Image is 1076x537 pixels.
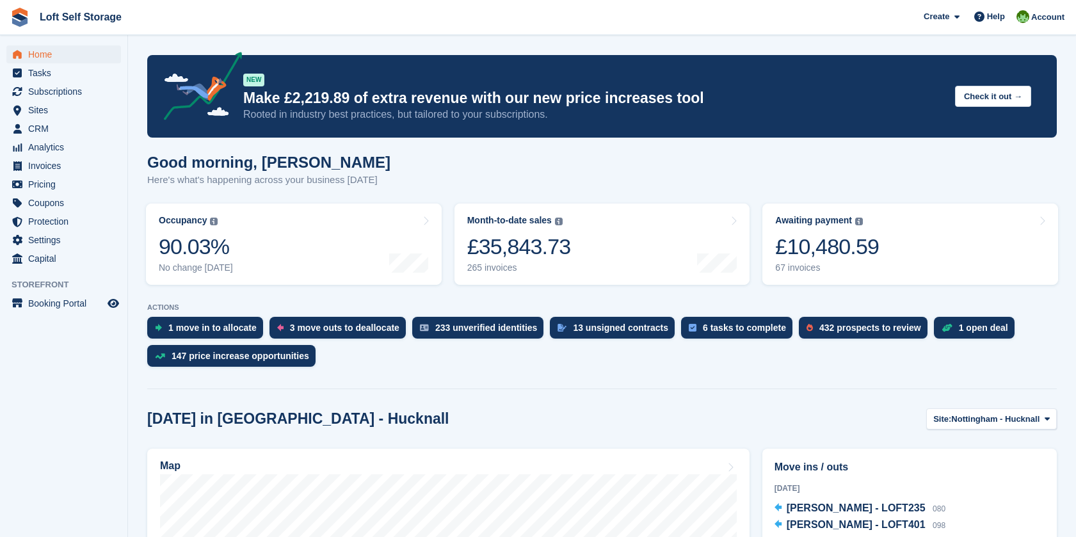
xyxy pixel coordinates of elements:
span: Coupons [28,194,105,212]
div: No change [DATE] [159,262,233,273]
img: price_increase_opportunities-93ffe204e8149a01c8c9dc8f82e8f89637d9d84a8eef4429ea346261dce0b2c0.svg [155,353,165,359]
a: Awaiting payment £10,480.59 67 invoices [762,204,1058,285]
img: James Johnson [1016,10,1029,23]
a: 147 price increase opportunities [147,345,322,373]
img: price-adjustments-announcement-icon-8257ccfd72463d97f412b2fc003d46551f7dbcb40ab6d574587a9cd5c0d94... [153,52,243,125]
span: [PERSON_NAME] - LOFT401 [787,519,926,530]
div: 67 invoices [775,262,879,273]
a: Month-to-date sales £35,843.73 265 invoices [454,204,750,285]
span: Analytics [28,138,105,156]
p: Rooted in industry best practices, but tailored to your subscriptions. [243,108,945,122]
img: task-75834270c22a3079a89374b754ae025e5fb1db73e45f91037f5363f120a921f8.svg [689,324,696,332]
img: icon-info-grey-7440780725fd019a000dd9b08b2336e03edf1995a4989e88bcd33f0948082b44.svg [555,218,563,225]
span: Help [987,10,1005,23]
span: Invoices [28,157,105,175]
img: prospect-51fa495bee0391a8d652442698ab0144808aea92771e9ea1ae160a38d050c398.svg [807,324,813,332]
span: [PERSON_NAME] - LOFT235 [787,502,926,513]
img: contract_signature_icon-13c848040528278c33f63329250d36e43548de30e8caae1d1a13099fd9432cc5.svg [558,324,566,332]
span: Home [28,45,105,63]
img: icon-info-grey-7440780725fd019a000dd9b08b2336e03edf1995a4989e88bcd33f0948082b44.svg [855,218,863,225]
a: 432 prospects to review [799,317,934,345]
div: NEW [243,74,264,86]
a: 1 open deal [934,317,1021,345]
a: menu [6,231,121,249]
a: 6 tasks to complete [681,317,799,345]
a: menu [6,138,121,156]
div: 3 move outs to deallocate [290,323,399,333]
button: Check it out → [955,86,1031,107]
a: menu [6,120,121,138]
span: Storefront [12,278,127,291]
h2: Move ins / outs [775,460,1045,475]
div: 432 prospects to review [819,323,921,333]
span: Capital [28,250,105,268]
div: Month-to-date sales [467,215,552,226]
span: Protection [28,212,105,230]
h2: Map [160,460,181,472]
a: menu [6,83,121,100]
a: [PERSON_NAME] - LOFT235 080 [775,501,945,517]
a: menu [6,194,121,212]
span: Sites [28,101,105,119]
div: Awaiting payment [775,215,852,226]
a: Loft Self Storage [35,6,127,28]
img: stora-icon-8386f47178a22dfd0bd8f6a31ec36ba5ce8667c1dd55bd0f319d3a0aa187defe.svg [10,8,29,27]
a: 3 move outs to deallocate [269,317,412,345]
div: £35,843.73 [467,234,571,260]
div: 147 price increase opportunities [172,351,309,361]
a: menu [6,64,121,82]
img: move_ins_to_allocate_icon-fdf77a2bb77ea45bf5b3d319d69a93e2d87916cf1d5bf7949dd705db3b84f3ca.svg [155,324,162,332]
div: 1 move in to allocate [168,323,257,333]
p: Here's what's happening across your business [DATE] [147,173,390,188]
a: menu [6,212,121,230]
span: Account [1031,11,1064,24]
span: CRM [28,120,105,138]
span: Create [924,10,949,23]
span: Site: [933,413,951,426]
p: Make £2,219.89 of extra revenue with our new price increases tool [243,89,945,108]
div: [DATE] [775,483,1045,494]
p: ACTIONS [147,303,1057,312]
img: move_outs_to_deallocate_icon-f764333ba52eb49d3ac5e1228854f67142a1ed5810a6f6cc68b1a99e826820c5.svg [277,324,284,332]
img: verify_identity-adf6edd0f0f0b5bbfe63781bf79b02c33cf7c696d77639b501bdc392416b5a36.svg [420,324,429,332]
a: [PERSON_NAME] - LOFT401 098 [775,517,945,534]
a: menu [6,101,121,119]
a: Preview store [106,296,121,311]
div: 90.03% [159,234,233,260]
div: 1 open deal [959,323,1008,333]
span: Nottingham - Hucknall [951,413,1040,426]
span: Booking Portal [28,294,105,312]
a: 13 unsigned contracts [550,317,681,345]
a: menu [6,45,121,63]
button: Site: Nottingham - Hucknall [926,408,1057,429]
img: icon-info-grey-7440780725fd019a000dd9b08b2336e03edf1995a4989e88bcd33f0948082b44.svg [210,218,218,225]
a: menu [6,157,121,175]
h2: [DATE] in [GEOGRAPHIC_DATA] - Hucknall [147,410,449,428]
a: menu [6,250,121,268]
a: 1 move in to allocate [147,317,269,345]
a: menu [6,294,121,312]
img: deal-1b604bf984904fb50ccaf53a9ad4b4a5d6e5aea283cecdc64d6e3604feb123c2.svg [942,323,952,332]
div: 265 invoices [467,262,571,273]
div: Occupancy [159,215,207,226]
span: Pricing [28,175,105,193]
div: 233 unverified identities [435,323,538,333]
div: 6 tasks to complete [703,323,786,333]
span: Settings [28,231,105,249]
span: 098 [933,521,945,530]
h1: Good morning, [PERSON_NAME] [147,154,390,171]
div: 13 unsigned contracts [573,323,668,333]
a: menu [6,175,121,193]
div: £10,480.59 [775,234,879,260]
span: 080 [933,504,945,513]
a: Occupancy 90.03% No change [DATE] [146,204,442,285]
a: 233 unverified identities [412,317,550,345]
span: Subscriptions [28,83,105,100]
span: Tasks [28,64,105,82]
